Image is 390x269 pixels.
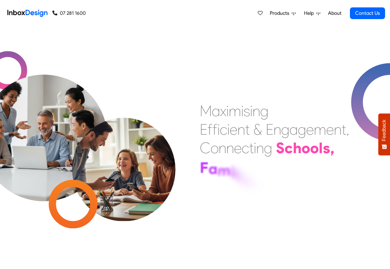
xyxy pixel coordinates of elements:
div: t [342,120,346,139]
div: n [226,139,234,157]
a: Products [267,7,298,19]
div: e [230,120,237,139]
div: i [239,168,243,186]
div: e [306,120,314,139]
div: M [200,102,212,120]
a: Contact Us [350,7,385,19]
div: o [211,139,219,157]
div: g [298,120,306,139]
button: Feedback - Show survey [378,113,390,155]
div: i [231,163,235,181]
div: o [310,139,319,157]
div: x [220,102,226,120]
span: Feedback [381,120,387,141]
div: m [314,120,326,139]
div: l [319,139,323,157]
div: s [323,139,330,157]
div: E [266,120,273,139]
div: , [330,139,335,157]
div: s [251,174,258,193]
a: About [326,7,343,19]
div: c [220,120,227,139]
div: l [235,165,239,184]
div: e [234,139,242,157]
div: i [226,102,229,120]
div: i [227,120,230,139]
div: i [250,102,252,120]
div: h [293,139,302,157]
div: n [256,139,264,157]
div: o [302,139,310,157]
div: c [285,139,293,157]
img: parents_with_child.png [59,92,188,221]
div: S [276,139,285,157]
div: i [217,120,220,139]
div: F [200,158,208,177]
div: i [254,139,256,157]
div: C [200,139,211,157]
div: m [229,102,241,120]
div: e [326,120,334,139]
div: n [219,139,226,157]
div: f [212,120,217,139]
div: s [244,102,250,120]
div: g [281,120,289,139]
div: c [242,139,249,157]
div: n [334,120,342,139]
div: a [208,160,217,178]
div: n [273,120,281,139]
div: n [237,120,245,139]
a: Help [302,7,323,19]
div: e [243,171,251,189]
div: g [264,139,272,157]
div: Maximising Efficient & Engagement, Connecting Schools, Families, and Students. [200,102,349,194]
span: Help [304,10,316,17]
div: g [260,102,269,120]
div: a [289,120,298,139]
div: t [249,139,254,157]
span: Products [270,10,292,17]
div: n [252,102,260,120]
div: f [207,120,212,139]
div: & [253,120,262,139]
div: t [245,120,250,139]
div: m [217,161,231,179]
div: a [212,102,220,120]
div: E [200,120,207,139]
div: i [241,102,244,120]
div: , [346,120,349,139]
a: 07 281 1600 [52,10,86,17]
